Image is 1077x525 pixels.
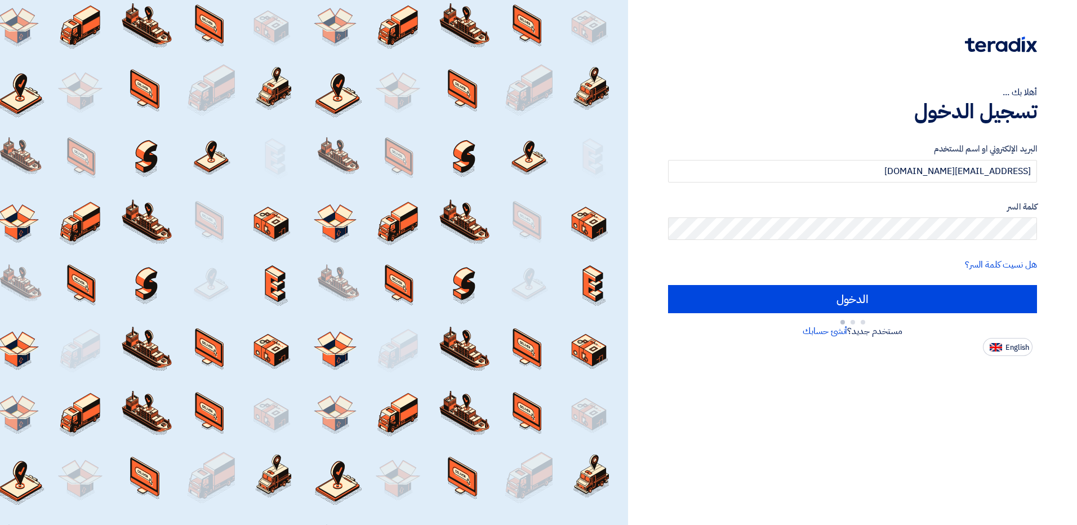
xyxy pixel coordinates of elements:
label: كلمة السر [668,201,1037,213]
a: أنشئ حسابك [803,324,847,338]
span: English [1005,344,1029,352]
div: مستخدم جديد؟ [668,324,1037,338]
img: en-US.png [990,343,1002,352]
a: هل نسيت كلمة السر؟ [965,258,1037,272]
div: أهلا بك ... [668,86,1037,99]
button: English [983,338,1033,356]
h1: تسجيل الدخول [668,99,1037,124]
input: أدخل بريد العمل الإلكتروني او اسم المستخدم الخاص بك ... [668,160,1037,183]
img: Teradix logo [965,37,1037,52]
label: البريد الإلكتروني او اسم المستخدم [668,143,1037,155]
input: الدخول [668,285,1037,313]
